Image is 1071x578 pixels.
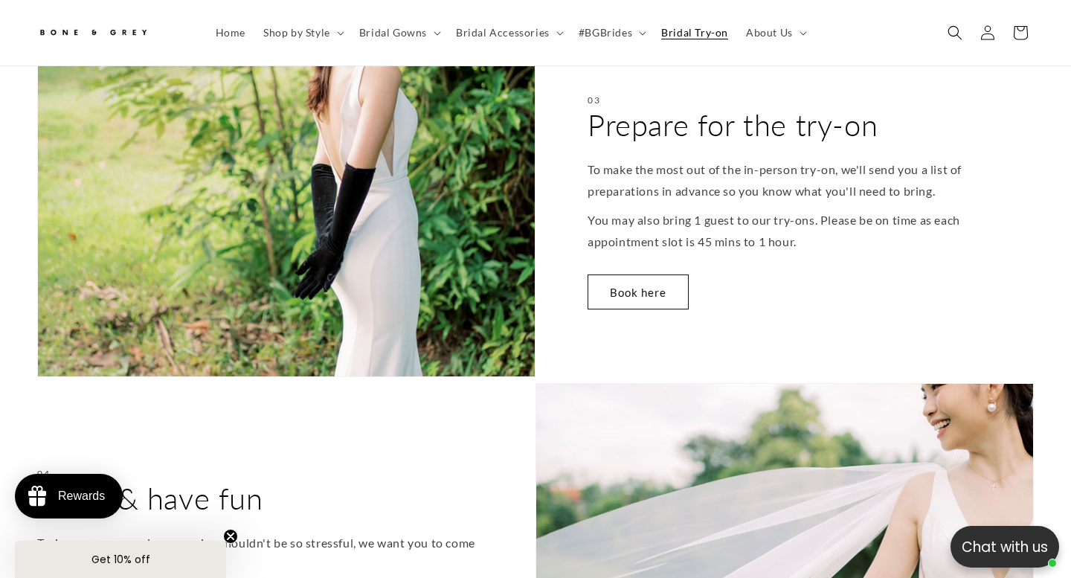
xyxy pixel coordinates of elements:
[746,26,793,39] span: About Us
[58,489,105,503] div: Rewards
[37,469,50,479] p: 04
[37,533,483,576] p: Trying on gowns and accessories shouldn't be so stressful, we want you to come with an open mind ...
[37,479,263,518] h2: Enjoy & have fun
[652,17,737,48] a: Bridal Try-on
[456,26,550,39] span: Bridal Accessories
[588,106,878,144] h2: Prepare for the try-on
[588,95,600,106] p: 03
[216,26,245,39] span: Home
[32,15,192,51] a: Bone and Grey Bridal
[570,17,652,48] summary: #BGBrides
[91,552,150,567] span: Get 10% off
[15,541,226,578] div: Get 10% offClose teaser
[38,36,535,376] img: Sasha Black Velvet Gloves | Bone & Grey Bridal Accessories
[588,159,1034,202] p: To make the most out of the in-person try-on, we'll send you a list of preparations in advance so...
[951,536,1059,558] p: Chat with us
[588,210,1034,253] p: You may also bring 1 guest to our try-ons. Please be on time as each appointment slot is 45 mins ...
[939,16,971,49] summary: Search
[254,17,350,48] summary: Shop by Style
[263,26,330,39] span: Shop by Style
[350,17,447,48] summary: Bridal Gowns
[951,526,1059,568] button: Open chatbox
[737,17,813,48] summary: About Us
[207,17,254,48] a: Home
[661,26,728,39] span: Bridal Try-on
[223,529,238,544] button: Close teaser
[579,26,632,39] span: #BGBrides
[447,17,570,48] summary: Bridal Accessories
[359,26,427,39] span: Bridal Gowns
[588,274,689,309] a: Book here
[37,21,149,45] img: Bone and Grey Bridal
